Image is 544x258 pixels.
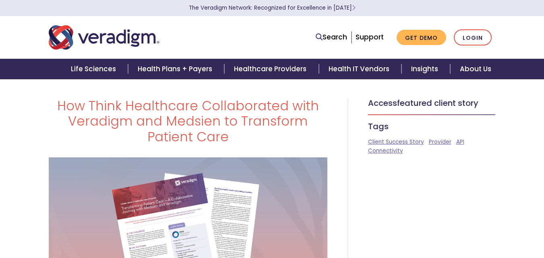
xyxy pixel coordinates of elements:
a: Login [454,29,492,46]
img: Veradigm logo [49,24,159,51]
a: Get Demo [397,30,446,45]
h5: Access [368,98,496,108]
a: Insights [401,59,450,79]
h5: Tags [368,122,496,131]
a: Healthcare Providers [224,59,319,79]
span: Learn More [352,4,356,12]
a: Life Sciences [61,59,128,79]
a: Provider [429,138,451,146]
a: The Veradigm Network: Recognized for Excellence in [DATE]Learn More [189,4,356,12]
a: Client Success Story [368,138,424,146]
a: Health Plans + Payers [128,59,224,79]
a: Health IT Vendors [319,59,401,79]
h1: How Think Healthcare Collaborated with Veradigm and Medsien to Transform Patient Care [49,98,327,144]
a: Search [316,32,347,43]
span: Featured Client Story [397,97,478,109]
a: About Us [450,59,501,79]
a: API Connectivity [368,138,464,155]
a: Support [356,32,384,42]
